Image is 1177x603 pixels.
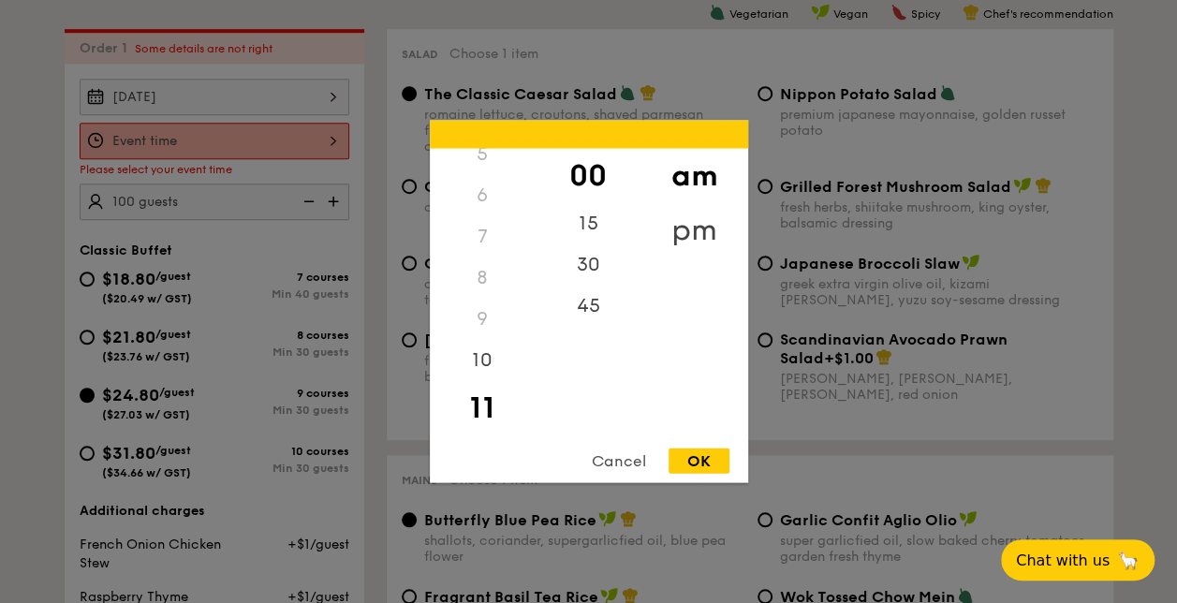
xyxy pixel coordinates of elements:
[536,149,641,203] div: 00
[641,149,747,203] div: am
[1016,552,1110,569] span: Chat with us
[430,175,536,216] div: 6
[536,244,641,286] div: 30
[430,134,536,175] div: 5
[536,203,641,244] div: 15
[641,203,747,257] div: pm
[430,216,536,257] div: 7
[430,257,536,299] div: 8
[430,340,536,381] div: 10
[573,449,665,474] div: Cancel
[536,286,641,327] div: 45
[430,381,536,435] div: 11
[1117,550,1140,571] span: 🦙
[430,299,536,340] div: 9
[669,449,729,474] div: OK
[1001,539,1155,581] button: Chat with us🦙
